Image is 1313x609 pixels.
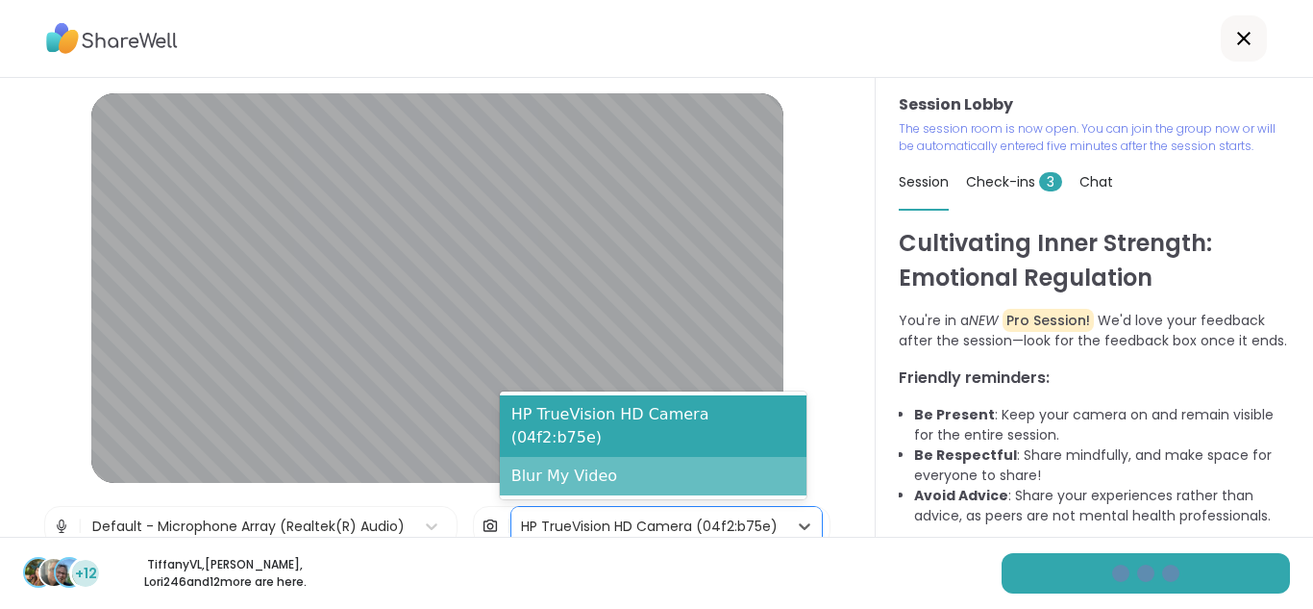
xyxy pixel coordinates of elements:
img: Camera [482,507,499,546]
img: Chuck [40,559,67,586]
img: Lori246 [56,559,83,586]
b: Avoid Advice [914,486,1008,505]
span: Session [899,172,949,191]
i: NEW [969,311,999,330]
div: Default - Microphone Array (Realtek(R) Audio) [92,517,405,537]
span: Chat [1079,172,1113,191]
span: 3 [1039,172,1062,191]
p: TiffanyVL , [PERSON_NAME] , Lori246 and 12 more are here. [117,556,333,591]
li: : Share mindfully, and make space for everyone to share! [914,445,1290,486]
h3: Session Lobby [899,93,1290,116]
p: The session room is now open. You can join the group now or will be automatically entered five mi... [899,120,1290,155]
img: Microphone [53,507,70,546]
h3: Friendly reminders: [899,367,1290,390]
img: ShareWell Logo [46,16,178,61]
li: : Share your experiences rather than advice, as peers are not mental health professionals. [914,486,1290,526]
p: You're in a We'd love your feedback after the session—look for the feedback box once it ends. [899,311,1290,351]
div: HP TrueVision HD Camera (04f2:b75e) [500,395,806,457]
img: TiffanyVL [25,559,52,586]
div: HP TrueVision HD Camera (04f2:b75e) [521,517,778,537]
h1: Cultivating Inner Strength: Emotional Regulation [899,226,1290,295]
b: Be Respectful [914,445,1017,465]
span: +12 [75,564,97,584]
span: | [507,507,511,546]
span: Pro Session! [1003,309,1094,332]
span: Check-ins [966,172,1062,191]
div: Blur My Video [500,457,806,495]
span: | [78,507,83,546]
li: : Keep your camera on and remain visible for the entire session. [914,405,1290,445]
b: Be Present [914,405,995,424]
